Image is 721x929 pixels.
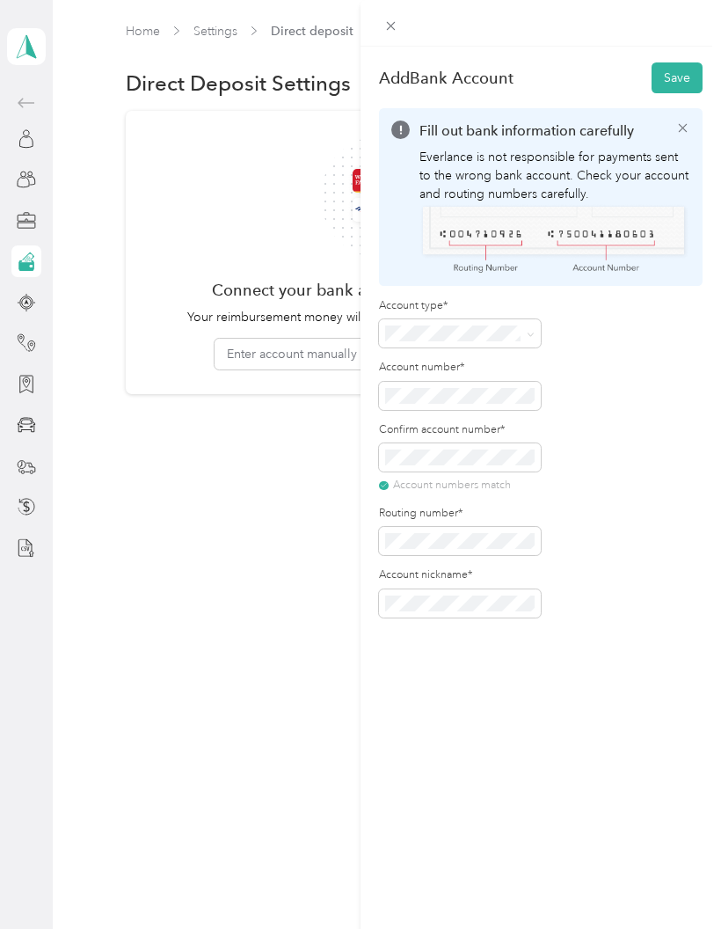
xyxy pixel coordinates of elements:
button: Save [652,62,703,93]
p: Everlance is not responsible for payments sent to the wrong bank account. Check your account and ... [419,148,691,203]
label: Confirm account number* [379,422,541,438]
label: Account type* [379,298,541,314]
label: Routing number* [379,506,541,522]
label: Account number* [379,360,541,376]
iframe: Everlance-gr Chat Button Frame [623,830,721,929]
h2: Add Bank Account [379,69,513,87]
p: Fill out bank information carefully [419,121,691,142]
label: Account nickname* [379,567,541,583]
span: Account numbers match [393,478,511,494]
img: fill-out-bank-info [419,203,691,274]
